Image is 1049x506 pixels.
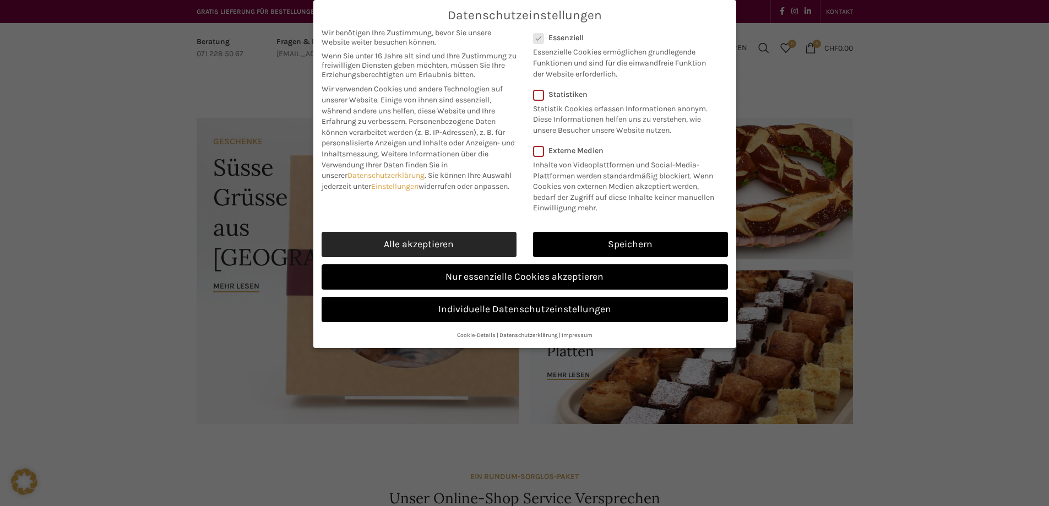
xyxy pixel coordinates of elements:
a: Alle akzeptieren [322,232,517,257]
label: Essenziell [533,33,714,42]
a: Einstellungen [371,182,418,191]
label: Statistiken [533,90,714,99]
span: Personenbezogene Daten können verarbeitet werden (z. B. IP-Adressen), z. B. für personalisierte A... [322,117,515,159]
a: Datenschutzerklärung [347,171,425,180]
a: Datenschutzerklärung [499,331,558,339]
a: Speichern [533,232,728,257]
span: Wir benötigen Ihre Zustimmung, bevor Sie unsere Website weiter besuchen können. [322,28,517,47]
a: Impressum [562,331,593,339]
p: Inhalte von Videoplattformen und Social-Media-Plattformen werden standardmäßig blockiert. Wenn Co... [533,155,721,214]
span: Wenn Sie unter 16 Jahre alt sind und Ihre Zustimmung zu freiwilligen Diensten geben möchten, müss... [322,51,517,79]
span: Datenschutzeinstellungen [448,8,602,23]
p: Essenzielle Cookies ermöglichen grundlegende Funktionen und sind für die einwandfreie Funktion de... [533,42,714,79]
span: Sie können Ihre Auswahl jederzeit unter widerrufen oder anpassen. [322,171,512,191]
a: Cookie-Details [457,331,496,339]
label: Externe Medien [533,146,721,155]
span: Weitere Informationen über die Verwendung Ihrer Daten finden Sie in unserer . [322,149,488,180]
a: Individuelle Datenschutzeinstellungen [322,297,728,322]
p: Statistik Cookies erfassen Informationen anonym. Diese Informationen helfen uns zu verstehen, wie... [533,99,714,136]
a: Nur essenzielle Cookies akzeptieren [322,264,728,290]
span: Wir verwenden Cookies und andere Technologien auf unserer Website. Einige von ihnen sind essenzie... [322,84,503,126]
